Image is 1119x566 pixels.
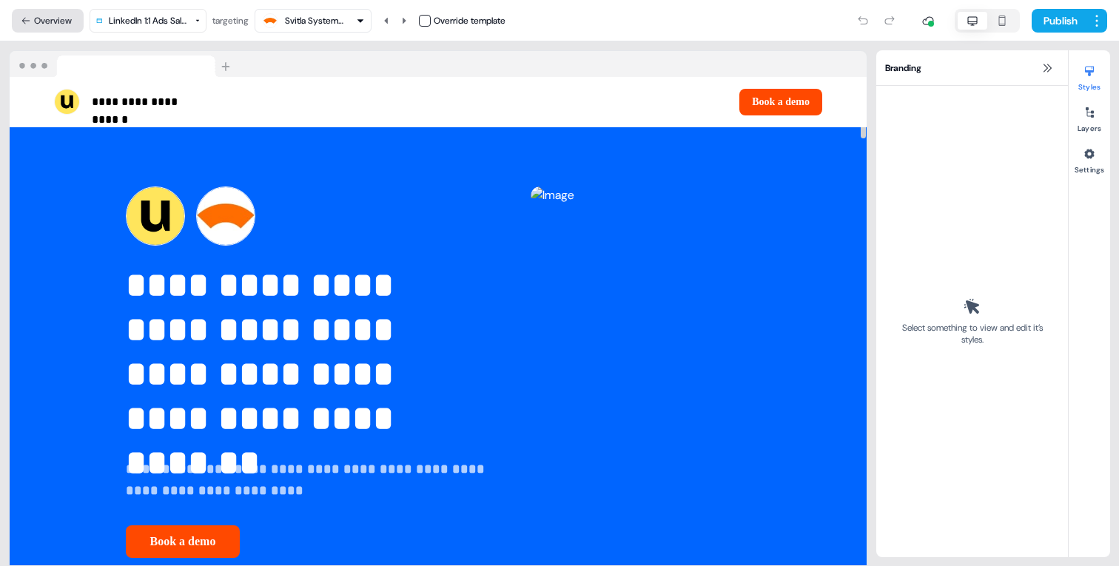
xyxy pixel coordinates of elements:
div: Select something to view and edit it’s styles. [897,322,1047,346]
div: Branding [876,50,1068,86]
div: Book a demo [126,525,489,558]
button: Styles [1069,59,1110,92]
div: Override template [434,13,505,28]
button: Layers [1069,101,1110,133]
button: Book a demo [126,525,241,558]
button: Settings [1069,142,1110,175]
button: Publish [1032,9,1086,33]
img: Image [531,186,751,205]
div: Svitla Systems, Inc. [285,13,344,28]
div: Image [531,186,751,559]
button: Book a demo [739,89,822,115]
button: Svitla Systems, Inc. [255,9,372,33]
button: Overview [12,9,84,33]
div: Book a demo [444,89,822,115]
div: targeting [212,13,249,28]
img: Browser topbar [10,51,237,78]
div: LinkedIn 1:1 Ads Sales Template (DRAFT1) [109,13,189,28]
